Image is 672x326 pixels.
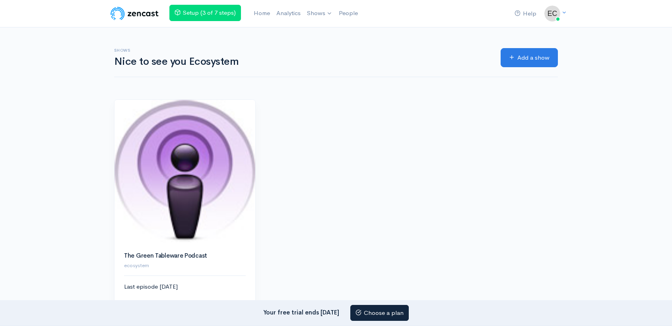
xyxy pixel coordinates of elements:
img: The Green Tableware Podcast [115,100,255,243]
img: ... [544,6,560,21]
a: Shows [304,5,336,22]
p: ecosystem [124,262,246,270]
a: Home [251,5,273,22]
h6: Shows [114,48,491,52]
a: People [336,5,361,22]
iframe: gist-messenger-bubble-iframe [645,299,664,318]
a: Analytics [273,5,304,22]
a: Choose a plan [350,305,409,321]
a: Setup (3 of 7 steps) [169,5,241,21]
img: ZenCast Logo [109,6,160,21]
a: Help [511,5,540,22]
a: The Green Tableware Podcast [124,252,207,259]
a: Add a show [501,48,558,68]
div: Last episode [DATE] [124,282,246,317]
strong: Your free trial ends [DATE] [263,308,339,316]
h1: Nice to see you Ecosystem [114,56,491,68]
